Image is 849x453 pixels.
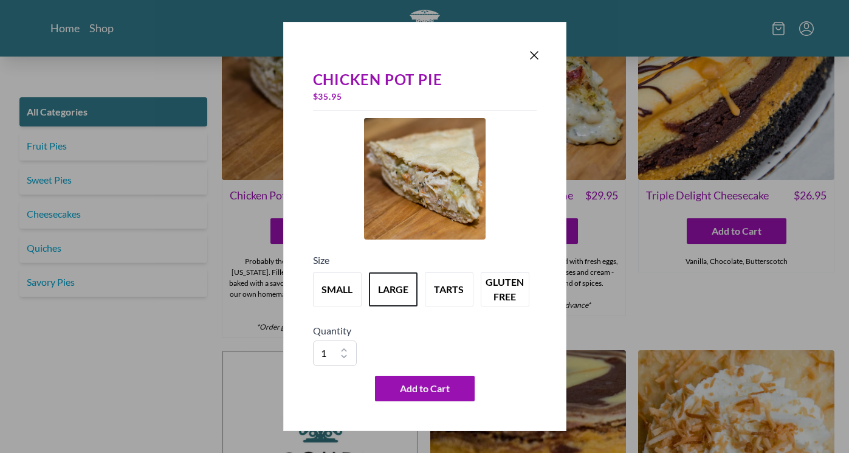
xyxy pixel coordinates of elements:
[313,253,537,268] h5: Size
[313,88,537,105] div: $ 35.95
[364,118,486,243] a: Product Image
[481,272,529,306] button: Variant Swatch
[375,376,475,401] button: Add to Cart
[425,272,473,306] button: Variant Swatch
[364,118,486,240] img: Product Image
[369,272,418,306] button: Variant Swatch
[527,48,541,63] button: Close panel
[313,323,537,338] h5: Quantity
[313,71,537,88] div: Chicken Pot Pie
[400,381,450,396] span: Add to Cart
[313,272,362,306] button: Variant Swatch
